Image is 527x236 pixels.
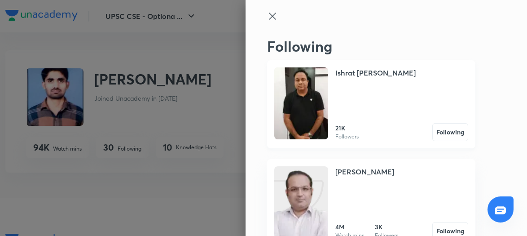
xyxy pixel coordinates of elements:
[432,123,468,141] button: Following
[267,60,475,148] a: UnacademyIshrat [PERSON_NAME]21KFollowersFollowing
[274,67,328,139] img: Unacademy
[335,166,394,177] h4: [PERSON_NAME]
[335,133,359,141] p: Followers
[267,38,475,55] h2: Following
[335,67,416,78] h4: Ishrat [PERSON_NAME]
[335,222,364,232] h6: 4M
[375,222,398,232] h6: 3K
[335,123,359,133] h6: 21K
